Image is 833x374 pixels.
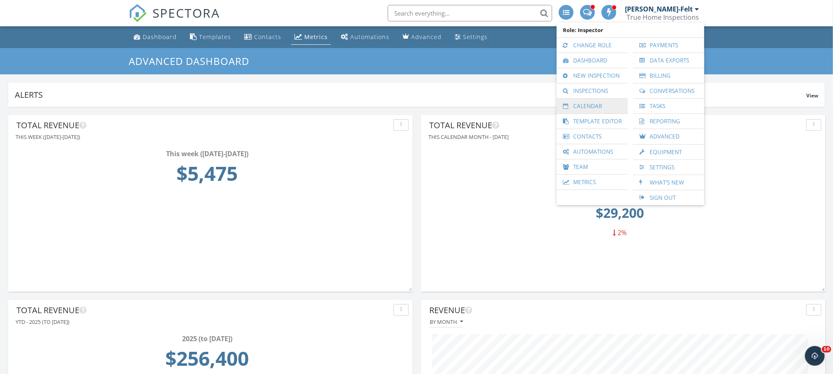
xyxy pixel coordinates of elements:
a: Metrics [291,30,331,45]
a: Billing [637,68,700,83]
button: By month [429,316,463,328]
a: Payments [637,38,700,53]
span: SPECTORA [153,4,220,21]
a: Reporting [637,114,700,129]
a: Team [561,159,624,174]
a: Data Exports [637,53,700,68]
a: Advanced [399,30,445,45]
a: Dashboard [130,30,180,45]
div: 2025 (to [DATE]) [19,334,396,344]
div: This week ([DATE]-[DATE]) [19,149,396,159]
td: 5475.0 [19,159,396,193]
div: Total Revenue [16,119,390,132]
div: [DATE] [432,193,808,203]
a: Templates [187,30,234,45]
a: Sign Out [637,190,700,205]
a: Inspections [561,83,624,98]
span: 10 [822,346,831,353]
a: Conversations [637,83,700,98]
a: Tasks [637,99,700,113]
div: Dashboard [143,33,177,41]
a: Template Editor [561,114,624,129]
div: Alerts [15,89,806,100]
div: Automations [350,33,389,41]
a: Automations [561,144,624,159]
div: Metrics [304,33,328,41]
a: Calendar [561,99,624,113]
div: By month [430,319,463,325]
a: Equipment [637,145,700,159]
a: Automations (Advanced) [338,30,393,45]
a: Change Role [561,38,624,53]
iframe: Intercom live chat [805,346,825,366]
a: New Inspection [561,68,624,83]
a: Advanced [637,129,700,144]
input: Search everything... [388,5,552,21]
a: Contacts [241,30,285,45]
a: Contacts [561,129,624,144]
td: 29200.0 [432,203,808,228]
a: What's New [637,175,700,190]
td: 28735.0 [432,159,808,193]
span: Role: Inspector [561,23,700,37]
span: 2% [618,228,627,237]
a: Metrics [561,175,624,189]
a: Settings [451,30,491,45]
div: [DATE] [432,149,808,159]
div: Total Revenue [16,304,390,316]
a: Dashboard [561,53,624,68]
div: Revenue [429,304,803,316]
a: SPECTORA [129,11,220,28]
a: Advanced Dashboard [129,54,256,68]
div: True Home Inspections [627,13,699,21]
div: Total Revenue [429,119,803,132]
img: The Best Home Inspection Software - Spectora [129,4,147,22]
div: Settings [463,33,488,41]
div: [PERSON_NAME]-Felt [625,5,693,13]
div: Templates [199,33,231,41]
span: View [806,92,818,99]
a: Settings [637,160,700,175]
div: Advanced [411,33,442,41]
div: Contacts [254,33,281,41]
